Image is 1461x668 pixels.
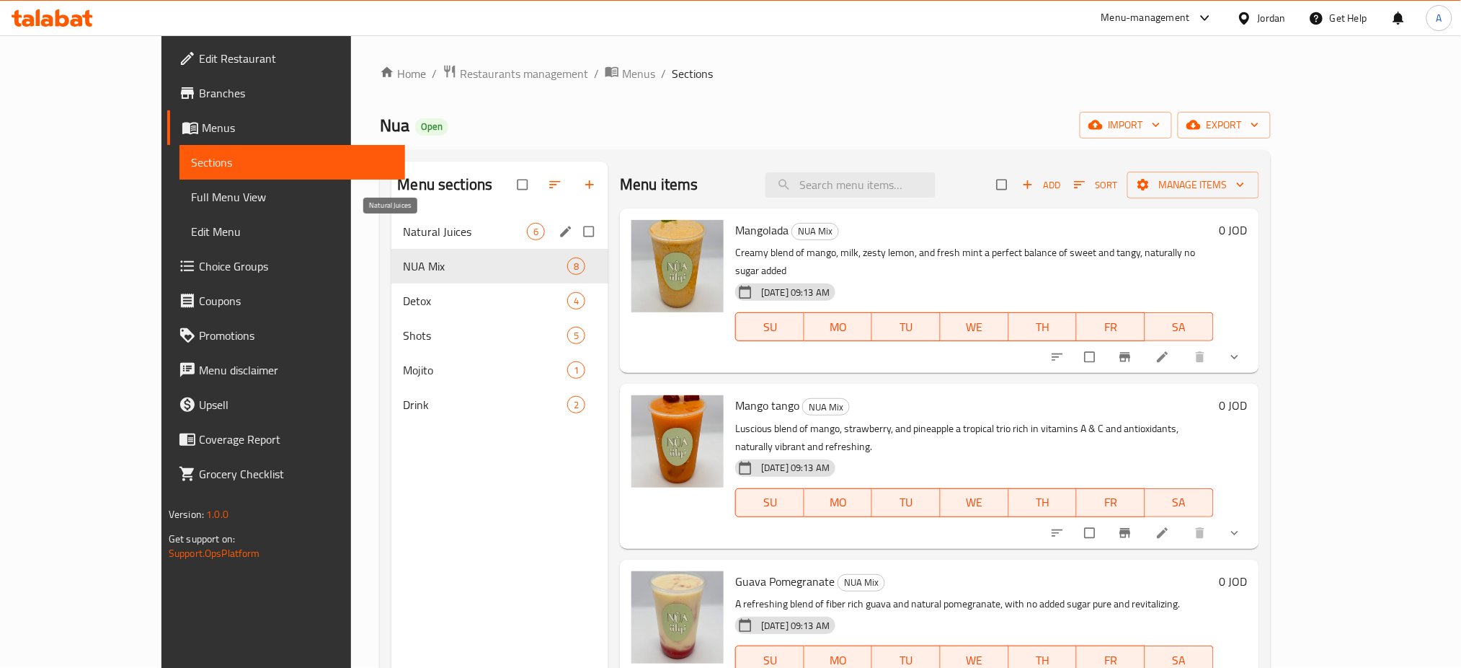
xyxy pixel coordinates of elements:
[878,492,935,513] span: TU
[179,214,406,249] a: Edit Menu
[878,317,935,338] span: TU
[1145,488,1214,517] button: SA
[1070,174,1122,196] button: Sort
[941,488,1009,517] button: WE
[167,76,406,110] a: Branches
[567,396,585,413] div: items
[191,154,394,171] span: Sections
[443,64,588,83] a: Restaurants management
[1065,174,1127,196] span: Sort items
[1178,112,1271,139] button: export
[1018,174,1065,196] span: Add item
[539,169,574,201] span: Sort sections
[1109,341,1144,373] button: Branch-specific-item
[179,180,406,214] a: Full Menu View
[1139,176,1248,194] span: Manage items
[765,172,936,198] input: search
[755,461,835,475] span: [DATE] 09:13 AM
[403,292,567,309] span: Detox
[735,420,1213,456] p: Luscious blend of mango, strawberry, and pineapple a tropical trio rich in vitamins A & C and ant...
[1155,526,1173,540] a: Edit menu item
[403,327,567,344] span: Shots
[1220,571,1248,592] h6: 0 JOD
[391,318,608,353] div: Shots5
[199,327,394,344] span: Promotions
[169,529,235,548] span: Get support on:
[415,118,448,136] div: Open
[1151,492,1208,513] span: SA
[191,223,394,240] span: Edit Menu
[1080,112,1172,139] button: import
[568,364,585,377] span: 1
[872,488,941,517] button: TU
[568,329,585,343] span: 5
[1189,116,1259,134] span: export
[167,249,406,284] a: Choice Groups
[735,395,799,416] span: Mango tango
[735,219,789,241] span: Mangolada
[169,544,260,563] a: Support.OpsPlatform
[735,244,1213,280] p: Creamy blend of mango, milk, zesty lemon, and fresh mint a perfect balance of sweet and tangy, na...
[631,395,724,488] img: Mango tango
[380,64,1270,83] nav: breadcrumb
[179,145,406,180] a: Sections
[568,294,585,308] span: 4
[1042,341,1076,373] button: sort-choices
[391,353,608,387] div: Mojito1
[199,258,394,275] span: Choice Groups
[528,225,544,239] span: 6
[735,595,1213,613] p: A refreshing blend of fiber rich guava and natural pomegranate, with no added sugar pure and revi...
[1258,10,1286,26] div: Jordan
[391,284,608,318] div: Detox4
[791,223,839,240] div: NUA Mix
[672,65,713,82] span: Sections
[594,65,599,82] li: /
[568,398,585,412] span: 2
[1101,9,1190,27] div: Menu-management
[735,312,804,341] button: SU
[735,488,804,517] button: SU
[391,387,608,422] div: Drink2
[661,65,666,82] li: /
[1074,177,1118,193] span: Sort
[810,317,867,338] span: MO
[1220,395,1248,416] h6: 0 JOD
[391,208,608,428] nav: Menu sections
[1018,174,1065,196] button: Add
[1151,317,1208,338] span: SA
[755,619,835,633] span: [DATE] 09:13 AM
[872,312,941,341] button: TU
[1184,517,1219,549] button: delete
[1009,488,1078,517] button: TH
[802,398,850,416] div: NUA Mix
[1219,341,1253,373] button: show more
[1076,519,1106,547] span: Select to update
[742,317,799,338] span: SU
[804,312,873,341] button: MO
[1083,492,1140,513] span: FR
[631,571,724,664] img: Guava Pomegranate
[167,353,406,387] a: Menu disclaimer
[838,574,884,591] span: NUA Mix
[568,260,585,273] span: 8
[792,223,838,239] span: NUA Mix
[415,120,448,133] span: Open
[403,396,567,413] span: Drink
[1227,350,1242,364] svg: Show Choices
[202,119,394,136] span: Menus
[403,258,567,275] span: NUA Mix
[167,284,406,318] a: Coupons
[1042,517,1076,549] button: sort-choices
[1220,220,1248,240] h6: 0 JOD
[167,110,406,145] a: Menus
[1083,317,1140,338] span: FR
[460,65,588,82] span: Restaurants management
[199,84,394,102] span: Branches
[391,214,608,249] div: Natural Juices6edit
[631,220,724,312] img: Mangolada
[169,505,204,524] span: Version:
[403,361,567,379] div: Mojito
[167,318,406,353] a: Promotions
[432,65,437,82] li: /
[804,488,873,517] button: MO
